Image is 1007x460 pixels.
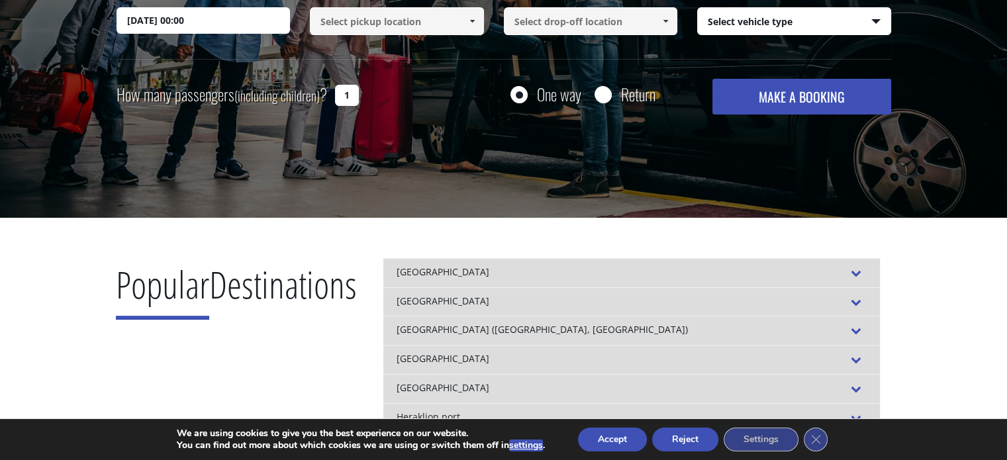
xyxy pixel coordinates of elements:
div: [GEOGRAPHIC_DATA] [383,345,880,374]
div: [GEOGRAPHIC_DATA] [383,258,880,287]
div: [GEOGRAPHIC_DATA] [383,374,880,403]
div: [GEOGRAPHIC_DATA] ([GEOGRAPHIC_DATA], [GEOGRAPHIC_DATA]) [383,316,880,345]
label: How many passengers ? [117,79,327,111]
button: Close GDPR Cookie Banner [804,428,828,451]
button: Accept [578,428,647,451]
span: Popular [116,259,209,320]
button: Reject [652,428,718,451]
input: Select drop-off location [504,7,678,35]
a: Show All Items [655,7,677,35]
label: Return [621,86,655,103]
a: Show All Items [461,7,483,35]
button: Settings [724,428,798,451]
button: settings [509,439,543,451]
p: We are using cookies to give you the best experience on our website. [177,428,545,439]
p: You can find out more about which cookies we are using or switch them off in . [177,439,545,451]
span: Select vehicle type [698,8,890,36]
input: Select pickup location [310,7,484,35]
small: (including children) [234,85,320,105]
div: [GEOGRAPHIC_DATA] [383,287,880,316]
button: MAKE A BOOKING [712,79,890,115]
div: Heraklion port [383,403,880,432]
label: One way [537,86,581,103]
h2: Destinations [116,258,357,330]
